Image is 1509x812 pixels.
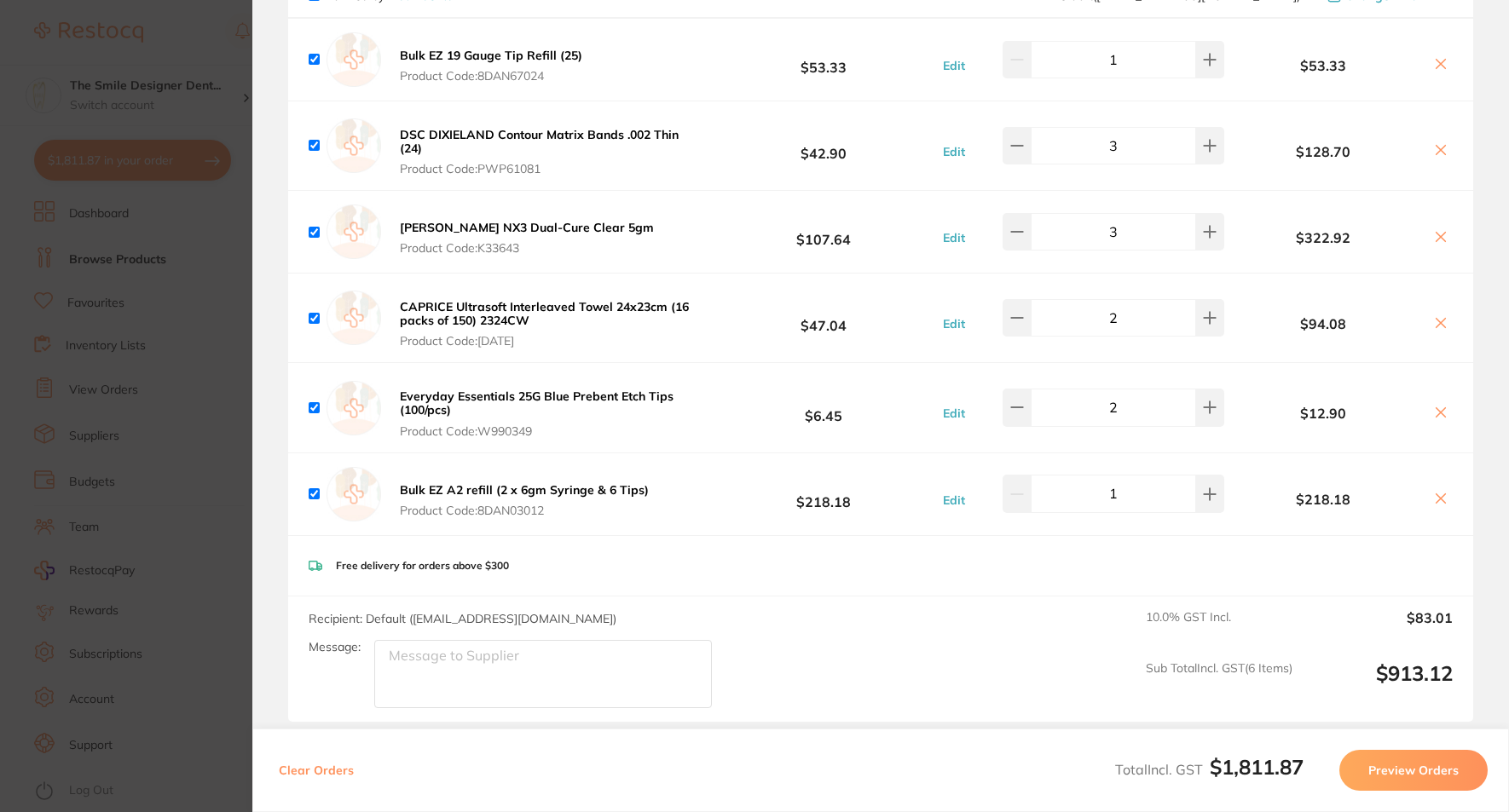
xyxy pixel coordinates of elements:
button: [PERSON_NAME] NX3 Dual-Cure Clear 5gm Product Code:K33643 [395,220,659,256]
img: empty.jpg [327,291,381,345]
span: Total Incl. GST [1115,761,1304,778]
span: Product Code: [DATE] [400,334,704,348]
span: Product Code: 8DAN67024 [400,69,582,83]
span: Product Code: 8DAN03012 [400,504,649,517]
span: Product Code: PWP61081 [400,162,704,176]
label: Message: [309,640,361,654]
b: $218.18 [1224,492,1422,507]
button: Edit [938,144,970,159]
b: $1,811.87 [1210,754,1304,780]
b: Everyday Essentials 25G Blue Prebent Etch Tips (100/pcs) [400,389,674,418]
b: $53.33 [1224,58,1422,73]
b: $53.33 [709,43,938,75]
b: $47.04 [709,302,938,334]
button: Edit [938,230,970,245]
img: empty.jpg [327,32,381,87]
span: Recipient: Default ( [EMAIL_ADDRESS][DOMAIN_NAME] ) [309,611,616,626]
img: empty.jpg [327,467,381,521]
b: $6.45 [709,392,938,423]
button: Bulk EZ A2 refill (2 x 6gm Syringe & 6 Tips) Product Code:8DAN03012 [395,482,654,518]
img: empty.jpg [327,118,381,173]
span: 10.0 % GST Incl. [1146,610,1292,648]
b: $94.08 [1224,316,1422,331]
button: Edit [938,58,970,73]
b: Bulk EZ 19 Gauge Tip Refill (25) [400,48,582,63]
b: $42.90 [709,130,938,162]
button: Edit [938,316,970,331]
button: CAPRICE Ultrasoft Interleaved Towel 24x23cm (16 packs of 150) 2324CW Product Code:[DATE] [395,299,709,348]
b: Bulk EZ A2 refill (2 x 6gm Syringe & 6 Tips) [400,482,649,498]
b: CAPRICE Ultrasoft Interleaved Towel 24x23cm (16 packs of 150) 2324CW [400,299,689,328]
button: Preview Orders [1339,750,1488,791]
b: DSC DIXIELAND Contour Matrix Bands .002 Thin (24) [400,127,679,156]
button: Everyday Essentials 25G Blue Prebent Etch Tips (100/pcs) Product Code:W990349 [395,389,709,438]
button: Bulk EZ 19 Gauge Tip Refill (25) Product Code:8DAN67024 [395,48,587,84]
b: $12.90 [1224,406,1422,421]
img: empty.jpg [327,381,381,435]
button: Edit [938,406,970,421]
b: $218.18 [709,478,938,510]
span: Product Code: K33643 [400,241,654,255]
output: $83.01 [1306,610,1453,648]
button: Clear Orders [274,750,359,791]
button: DSC DIXIELAND Contour Matrix Bands .002 Thin (24) Product Code:PWP61081 [395,127,709,176]
img: empty.jpg [327,204,381,259]
b: $128.70 [1224,144,1422,159]
b: $322.92 [1224,230,1422,245]
output: $913.12 [1306,661,1453,708]
b: [PERSON_NAME] NX3 Dual-Cure Clear 5gm [400,220,654,235]
b: $107.64 [709,216,938,248]
button: Edit [938,492,970,508]
span: Sub Total Incl. GST ( 6 Items) [1146,661,1292,708]
p: Free delivery for orders above $300 [336,560,509,572]
span: Product Code: W990349 [400,424,704,438]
